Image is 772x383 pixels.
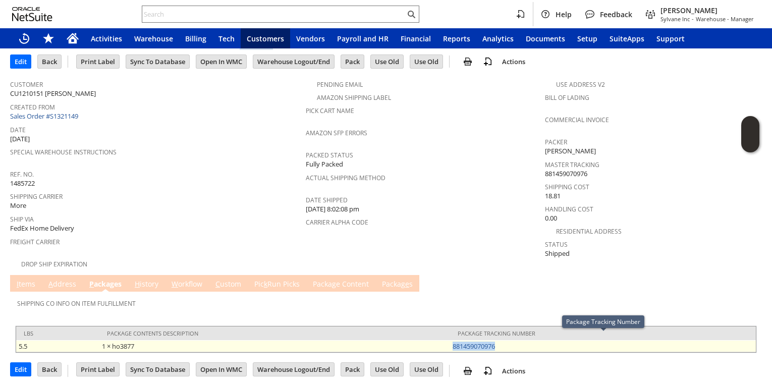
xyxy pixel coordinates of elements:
[545,93,589,102] a: Bill Of Lading
[317,80,363,89] a: Pending Email
[545,240,568,249] a: Status
[306,196,348,204] a: Date Shipped
[545,146,596,156] span: [PERSON_NAME]
[371,55,403,68] input: Use Old
[10,179,35,188] span: 1485722
[241,28,290,48] a: Customers
[603,28,650,48] a: SuiteApps
[395,28,437,48] a: Financial
[46,279,79,290] a: Address
[17,299,136,308] a: Shipping Co Info on Item Fulfillment
[38,55,61,68] input: Back
[212,28,241,48] a: Tech
[341,363,364,376] input: Pack
[331,28,395,48] a: Payroll and HR
[77,55,119,68] input: Print Label
[10,112,81,121] a: Sales Order #S1321149
[498,57,529,66] a: Actions
[169,279,205,290] a: Workflow
[10,80,43,89] a: Customer
[99,340,450,352] td: 1 × ho3877
[306,159,343,169] span: Fully Packed
[600,10,632,19] span: Feedback
[482,365,494,377] img: add-record.svg
[610,34,644,43] span: SuiteApps
[213,279,244,290] a: Custom
[405,8,417,20] svg: Search
[379,279,415,290] a: Packages
[556,10,572,19] span: Help
[332,279,336,289] span: g
[545,191,561,201] span: 18.81
[128,28,179,48] a: Warehouse
[556,227,622,236] a: Residential Address
[21,260,87,268] a: Drop Ship Expiration
[545,116,609,124] a: Commercial Invoice
[134,34,173,43] span: Warehouse
[126,55,189,68] input: Sync To Database
[10,215,34,224] a: Ship Via
[48,279,53,289] span: A
[61,28,85,48] a: Home
[410,55,443,68] input: Use Old
[16,340,99,352] td: 5.5
[185,34,206,43] span: Billing
[556,80,605,89] a: Use Address V2
[650,28,691,48] a: Support
[67,32,79,44] svg: Home
[126,363,189,376] input: Sync To Database
[462,365,474,377] img: print.svg
[545,213,557,223] span: 0.00
[692,15,694,23] span: -
[218,34,235,43] span: Tech
[437,28,476,48] a: Reports
[317,93,391,102] a: Amazon Shipping Label
[741,116,759,152] iframe: Click here to launch Oracle Guided Learning Help Panel
[10,224,74,233] span: FedEx Home Delivery
[36,28,61,48] div: Shortcuts
[696,15,754,23] span: Warehouse - Manager
[179,28,212,48] a: Billing
[660,15,690,23] span: Sylvane Inc
[482,56,494,68] img: add-record.svg
[453,342,495,351] a: 881459070976
[462,56,474,68] img: print.svg
[566,317,640,326] div: Package Tracking Number
[14,279,38,290] a: Items
[744,277,756,289] a: Unrolled view on
[306,151,353,159] a: Packed Status
[310,279,371,290] a: Package Content
[89,279,94,289] span: P
[290,28,331,48] a: Vendors
[12,7,52,21] svg: logo
[215,279,220,289] span: C
[196,55,246,68] input: Open In WMC
[577,34,597,43] span: Setup
[306,129,367,137] a: Amazon SFP Errors
[306,204,359,214] span: [DATE] 8:02:08 pm
[18,32,30,44] svg: Recent Records
[142,8,405,20] input: Search
[24,330,92,337] div: lbs
[458,330,748,337] div: Package Tracking Number
[42,32,54,44] svg: Shortcuts
[545,183,589,191] a: Shipping Cost
[247,34,284,43] span: Customers
[341,55,364,68] input: Pack
[10,103,55,112] a: Created From
[196,363,246,376] input: Open In WMC
[10,126,26,134] a: Date
[545,205,593,213] a: Handling Cost
[296,34,325,43] span: Vendors
[11,55,31,68] input: Edit
[38,363,61,376] input: Back
[371,363,403,376] input: Use Old
[10,201,26,210] span: More
[10,148,117,156] a: Special Warehouse Instructions
[11,363,31,376] input: Edit
[252,279,302,290] a: PickRun Picks
[306,218,368,227] a: Carrier Alpha Code
[571,28,603,48] a: Setup
[741,135,759,153] span: Oracle Guided Learning Widget. To move around, please hold and drag
[656,34,685,43] span: Support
